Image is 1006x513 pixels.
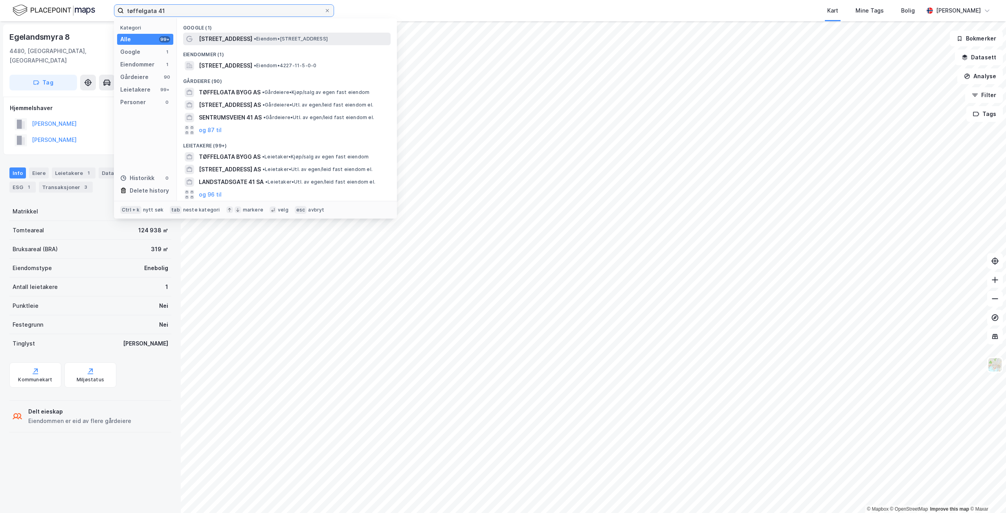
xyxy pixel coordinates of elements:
[143,207,164,213] div: nytt søk
[144,263,168,273] div: Enebolig
[827,6,838,15] div: Kart
[159,86,170,93] div: 99+
[28,416,131,426] div: Eiendommen er eid av flere gårdeiere
[936,6,981,15] div: [PERSON_NAME]
[164,61,170,68] div: 1
[25,183,33,191] div: 1
[151,245,168,254] div: 319 ㎡
[177,72,397,86] div: Gårdeiere (90)
[199,113,262,122] span: SENTRUMSVEIEN 41 AS
[120,97,146,107] div: Personer
[39,182,93,193] div: Transaksjoner
[177,18,397,33] div: Google (1)
[77,377,104,383] div: Miljøstatus
[9,31,72,43] div: Egelandsmyra 8
[199,61,252,70] span: [STREET_ADDRESS]
[966,106,1003,122] button: Tags
[855,6,884,15] div: Mine Tags
[930,506,969,512] a: Improve this map
[262,89,264,95] span: •
[967,475,1006,513] iframe: Chat Widget
[13,282,58,292] div: Antall leietakere
[9,167,26,178] div: Info
[199,177,264,187] span: LANDSTADSGATE 41 SA
[120,85,151,94] div: Leietakere
[988,357,1002,372] img: Z
[13,339,35,348] div: Tinglyst
[254,36,256,42] span: •
[957,68,1003,84] button: Analyse
[120,25,173,31] div: Kategori
[262,154,264,160] span: •
[308,207,324,213] div: avbryt
[254,36,328,42] span: Eiendom • [STREET_ADDRESS]
[199,125,222,135] button: og 87 til
[265,179,375,185] span: Leietaker • Utl. av egen/leid fast eiendom el.
[199,190,222,199] button: og 96 til
[159,301,168,311] div: Nei
[967,475,1006,513] div: Kontrollprogram for chat
[165,282,168,292] div: 1
[123,339,168,348] div: [PERSON_NAME]
[950,31,1003,46] button: Bokmerker
[295,206,307,214] div: esc
[278,207,288,213] div: velg
[13,4,95,17] img: logo.f888ab2527a4732fd821a326f86c7f29.svg
[263,114,266,120] span: •
[120,47,140,57] div: Google
[9,182,36,193] div: ESG
[99,167,128,178] div: Datasett
[199,34,252,44] span: [STREET_ADDRESS]
[955,50,1003,65] button: Datasett
[164,74,170,80] div: 90
[265,179,268,185] span: •
[138,226,168,235] div: 124 938 ㎡
[10,103,171,113] div: Hjemmelshaver
[170,206,182,214] div: tab
[52,167,95,178] div: Leietakere
[263,166,373,173] span: Leietaker • Utl. av egen/leid fast eiendom el.
[29,167,49,178] div: Eiere
[199,152,261,162] span: TØFFELGATA BYGG AS
[965,87,1003,103] button: Filter
[263,102,265,108] span: •
[177,136,397,151] div: Leietakere (99+)
[164,49,170,55] div: 1
[13,301,39,311] div: Punktleie
[13,320,43,329] div: Festegrunn
[263,102,373,108] span: Gårdeiere • Utl. av egen/leid fast eiendom el.
[13,263,52,273] div: Eiendomstype
[867,506,889,512] a: Mapbox
[901,6,915,15] div: Bolig
[120,60,154,69] div: Eiendommer
[164,175,170,181] div: 0
[254,63,256,68] span: •
[82,183,90,191] div: 3
[120,35,131,44] div: Alle
[120,72,149,82] div: Gårdeiere
[159,320,168,329] div: Nei
[130,186,169,195] div: Delete history
[262,89,369,96] span: Gårdeiere • Kjøp/salg av egen fast eiendom
[164,99,170,105] div: 0
[263,114,374,121] span: Gårdeiere • Utl. av egen/leid fast eiendom el.
[177,45,397,59] div: Eiendommer (1)
[124,5,324,17] input: Søk på adresse, matrikkel, gårdeiere, leietakere eller personer
[243,207,263,213] div: markere
[28,407,131,416] div: Delt eieskap
[13,226,44,235] div: Tomteareal
[254,63,316,69] span: Eiendom • 4227-11-5-0-0
[890,506,928,512] a: OpenStreetMap
[199,88,261,97] span: TØFFELGATA BYGG AS
[9,75,77,90] button: Tag
[120,206,141,214] div: Ctrl + k
[263,166,265,172] span: •
[262,154,369,160] span: Leietaker • Kjøp/salg av egen fast eiendom
[13,207,38,216] div: Matrikkel
[159,36,170,42] div: 99+
[13,245,58,254] div: Bruksareal (BRA)
[183,207,220,213] div: neste kategori
[120,173,154,183] div: Historikk
[199,100,261,110] span: [STREET_ADDRESS] AS
[199,165,261,174] span: [STREET_ADDRESS] AS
